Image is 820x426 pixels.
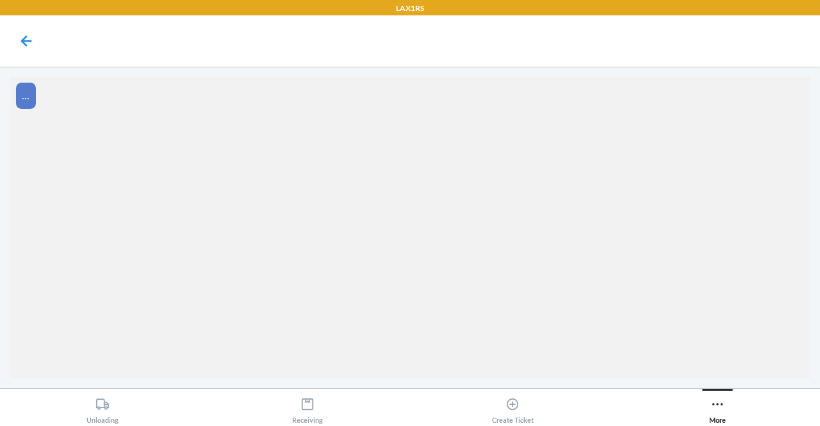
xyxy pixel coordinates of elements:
[292,392,323,424] div: Receiving
[396,3,424,14] p: LAX1RS
[615,389,820,424] button: More
[86,392,119,424] div: Unloading
[709,392,726,424] div: More
[410,389,615,424] button: Create Ticket
[492,392,534,424] div: Create Ticket
[205,389,410,424] button: Receiving
[22,88,29,102] span: ...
